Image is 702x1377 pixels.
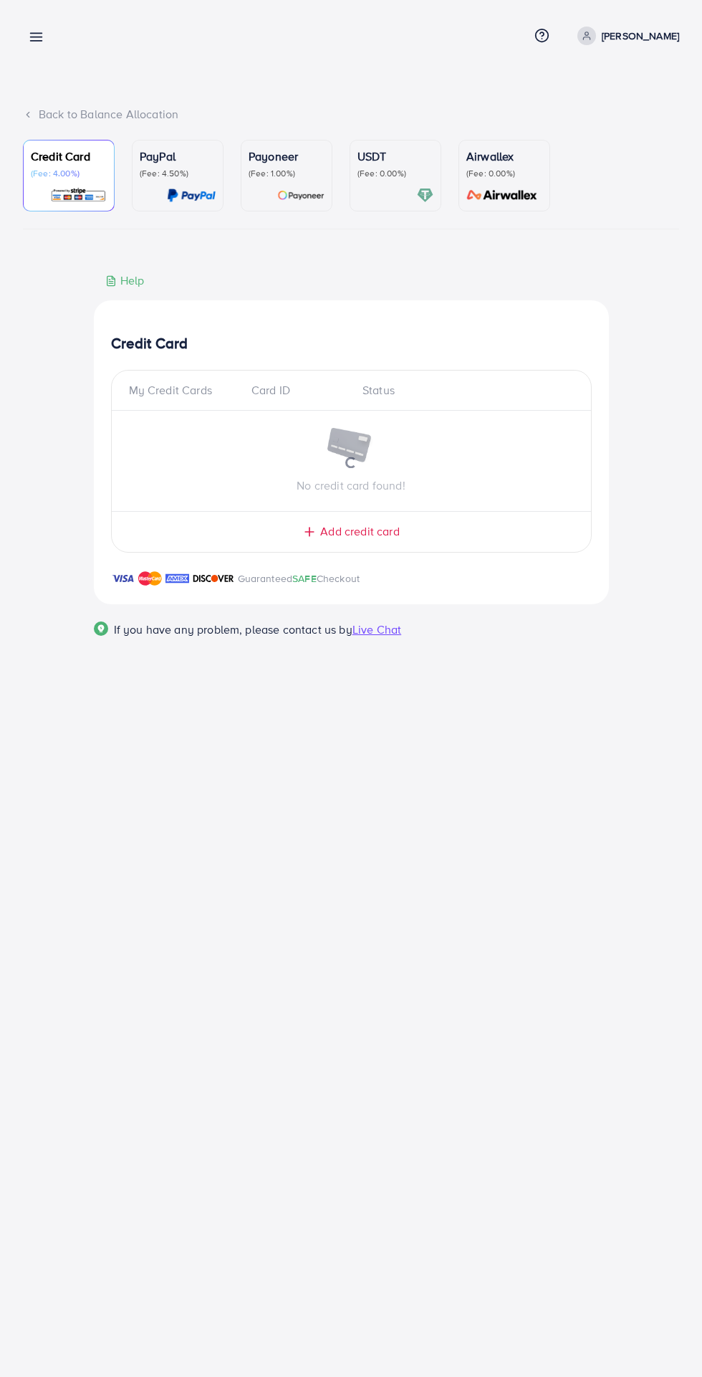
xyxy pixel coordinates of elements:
p: Airwallex [466,148,542,165]
img: brand [193,570,234,587]
div: Help [105,272,145,289]
img: card [167,187,216,204]
img: card [50,187,107,204]
p: (Fee: 0.00%) [466,168,542,179]
p: PayPal [140,148,216,165]
p: USDT [357,148,433,165]
h4: Credit Card [111,335,592,353]
p: Guaranteed Checkout [238,570,360,587]
img: brand [138,570,162,587]
div: Status [351,382,574,399]
img: Popup guide [94,621,108,636]
div: My Credit Cards [129,382,240,399]
img: card [417,187,433,204]
a: [PERSON_NAME] [572,27,679,45]
p: (Fee: 4.00%) [31,168,107,179]
p: [PERSON_NAME] [602,27,679,44]
p: (Fee: 4.50%) [140,168,216,179]
p: (Fee: 0.00%) [357,168,433,179]
span: SAFE [292,571,317,586]
div: Card ID [240,382,351,399]
p: Payoneer [249,148,324,165]
img: card [277,187,324,204]
img: card [462,187,542,204]
img: brand [111,570,135,587]
span: Live Chat [352,621,401,637]
p: (Fee: 1.00%) [249,168,324,179]
img: brand [165,570,189,587]
span: If you have any problem, please contact us by [114,621,352,637]
span: Add credit card [320,523,399,540]
p: Credit Card [31,148,107,165]
div: Back to Balance Allocation [23,106,679,123]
